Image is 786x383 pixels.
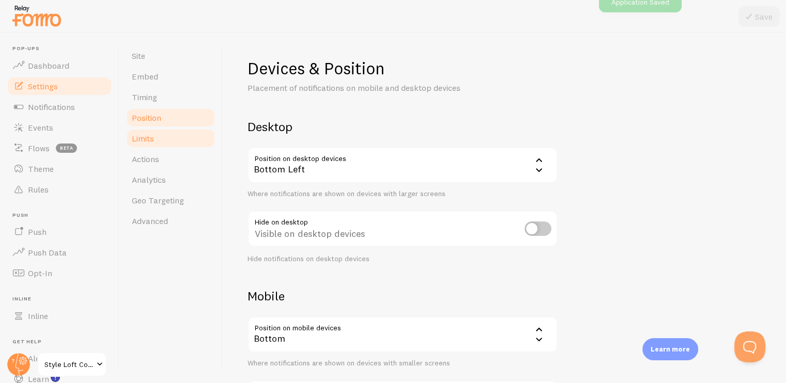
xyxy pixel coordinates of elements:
a: Rules [6,179,113,200]
div: Bottom Left [248,147,558,183]
span: Flows [28,143,50,153]
svg: <p>Watch New Feature Tutorials!</p> [51,373,60,382]
div: Bottom [248,316,558,353]
img: fomo-relay-logo-orange.svg [11,3,63,29]
p: Learn more [651,344,690,354]
span: beta [56,143,77,153]
a: Settings [6,76,113,97]
a: Events [6,117,113,138]
span: Geo Targeting [132,195,184,205]
a: Style Loft Collection [37,352,107,377]
a: Push Data [6,242,113,263]
a: Embed [126,66,216,87]
h1: Devices & Position [248,58,558,79]
span: Pop-ups [12,45,113,52]
span: Settings [28,81,58,91]
a: Timing [126,87,216,107]
h2: Desktop [248,119,558,135]
span: Get Help [12,339,113,345]
span: Notifications [28,102,75,112]
span: Actions [132,154,159,164]
div: Learn more [642,338,698,360]
span: Push [28,227,47,237]
div: Where notifications are shown on devices with smaller screens [248,359,558,368]
a: Actions [126,149,216,169]
span: Limits [132,133,154,143]
span: Embed [132,71,158,82]
a: Site [126,45,216,66]
span: Analytics [132,174,166,185]
iframe: Help Scout Beacon - Open [734,331,765,362]
a: Position [126,107,216,128]
span: Dashboard [28,60,69,71]
a: Analytics [126,169,216,190]
div: Where notifications are shown on devices with larger screens [248,189,558,199]
span: Style Loft Collection [44,358,94,371]
div: Visible on desktop devices [248,211,558,248]
span: Theme [28,164,54,174]
a: Advanced [126,211,216,231]
div: Hide notifications on desktop devices [248,254,558,264]
a: Limits [126,128,216,149]
span: Inline [12,296,113,302]
span: Rules [28,184,49,195]
span: Position [132,113,161,123]
a: Alerts [6,348,113,369]
span: Timing [132,92,157,102]
span: Inline [28,311,48,321]
a: Theme [6,158,113,179]
span: Opt-In [28,268,52,278]
a: Inline [6,306,113,326]
h2: Mobile [248,288,558,304]
a: Notifications [6,97,113,117]
span: Events [28,122,53,133]
a: Geo Targeting [126,190,216,211]
p: Placement of notifications on mobile and desktop devices [248,82,496,94]
a: Dashboard [6,55,113,76]
span: Push [12,212,113,219]
span: Site [132,51,145,61]
a: Flows beta [6,138,113,158]
span: Advanced [132,216,168,226]
a: Push [6,221,113,242]
a: Opt-In [6,263,113,283]
span: Push Data [28,247,67,258]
